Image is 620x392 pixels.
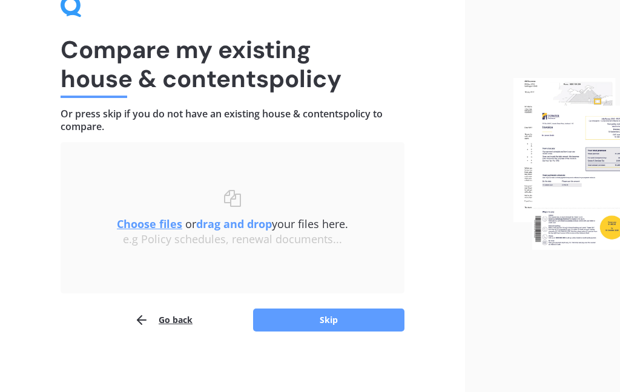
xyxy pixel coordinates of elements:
u: Choose files [117,217,182,231]
img: files.webp [513,78,620,250]
b: drag and drop [196,217,272,231]
h1: Compare my existing house & contents policy [61,35,404,93]
h4: Or press skip if you do not have an existing house & contents policy to compare. [61,108,404,132]
button: Go back [134,308,193,332]
div: e.g Policy schedules, renewal documents... [85,233,380,246]
button: Skip [253,309,404,332]
span: or your files here. [117,217,348,231]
